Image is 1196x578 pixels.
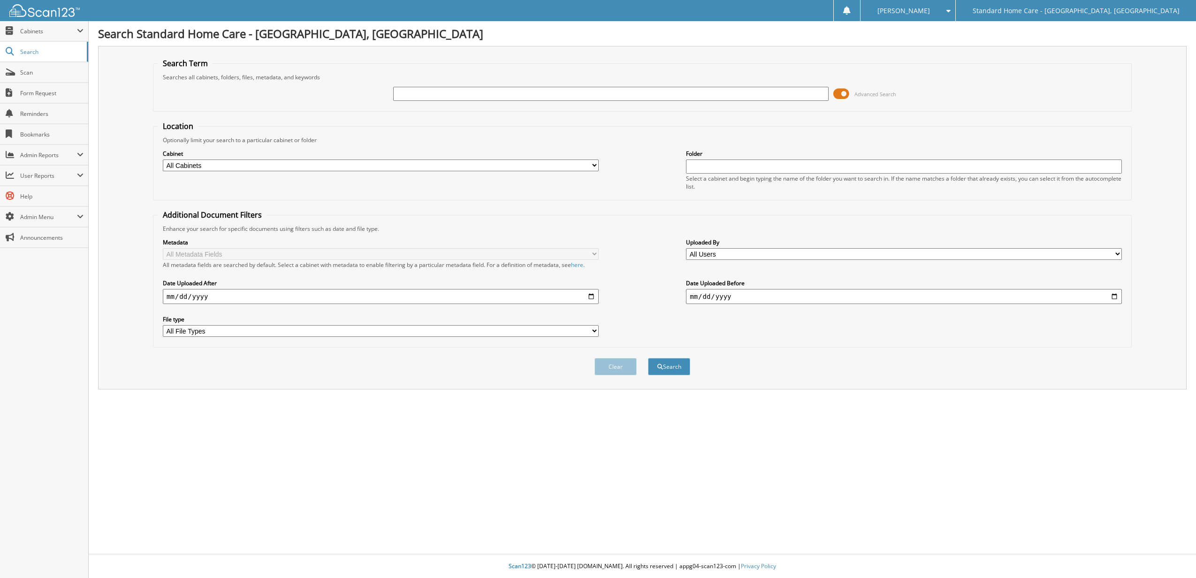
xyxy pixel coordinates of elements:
label: Date Uploaded Before [686,279,1122,287]
span: Advanced Search [854,91,896,98]
button: Search [648,358,690,375]
img: scan123-logo-white.svg [9,4,80,17]
span: [PERSON_NAME] [877,8,930,14]
label: Metadata [163,238,599,246]
button: Clear [594,358,637,375]
span: Admin Menu [20,213,77,221]
span: Cabinets [20,27,77,35]
div: Searches all cabinets, folders, files, metadata, and keywords [158,73,1127,81]
a: here [571,261,583,269]
div: Optionally limit your search to a particular cabinet or folder [158,136,1127,144]
input: start [163,289,599,304]
label: Cabinet [163,150,599,158]
span: Admin Reports [20,151,77,159]
label: Date Uploaded After [163,279,599,287]
span: Announcements [20,234,84,242]
span: Bookmarks [20,130,84,138]
span: Form Request [20,89,84,97]
a: Privacy Policy [741,562,776,570]
h1: Search Standard Home Care - [GEOGRAPHIC_DATA], [GEOGRAPHIC_DATA] [98,26,1187,41]
label: Folder [686,150,1122,158]
div: Select a cabinet and begin typing the name of the folder you want to search in. If the name match... [686,175,1122,190]
input: end [686,289,1122,304]
legend: Additional Document Filters [158,210,267,220]
span: Standard Home Care - [GEOGRAPHIC_DATA], [GEOGRAPHIC_DATA] [973,8,1180,14]
span: Help [20,192,84,200]
legend: Location [158,121,198,131]
span: Scan [20,68,84,76]
legend: Search Term [158,58,213,68]
span: Scan123 [509,562,531,570]
label: Uploaded By [686,238,1122,246]
div: All metadata fields are searched by default. Select a cabinet with metadata to enable filtering b... [163,261,599,269]
span: Reminders [20,110,84,118]
label: File type [163,315,599,323]
span: Search [20,48,82,56]
div: © [DATE]-[DATE] [DOMAIN_NAME]. All rights reserved | appg04-scan123-com | [89,555,1196,578]
span: User Reports [20,172,77,180]
div: Enhance your search for specific documents using filters such as date and file type. [158,225,1127,233]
